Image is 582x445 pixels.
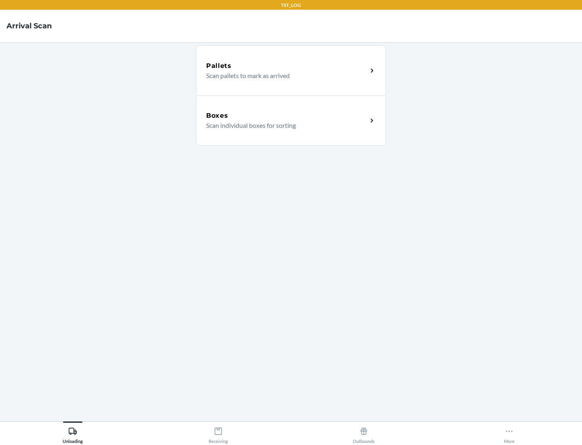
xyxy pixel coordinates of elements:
div: Outbounds [353,424,375,444]
h4: Arrival Scan [6,21,52,31]
h5: Boxes [206,111,228,121]
p: Scan individual boxes for sorting [206,121,361,130]
button: More [436,422,582,444]
div: More [504,424,515,444]
button: Outbounds [291,422,436,444]
div: Unloading [63,424,83,444]
p: TST_LOG [281,2,301,9]
button: Receiving [145,422,291,444]
h5: Pallets [206,61,232,71]
a: BoxesScan individual boxes for sorting [196,95,386,146]
a: PalletsScan pallets to mark as arrived [196,45,386,95]
p: Scan pallets to mark as arrived [206,71,361,81]
div: Receiving [209,424,228,444]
